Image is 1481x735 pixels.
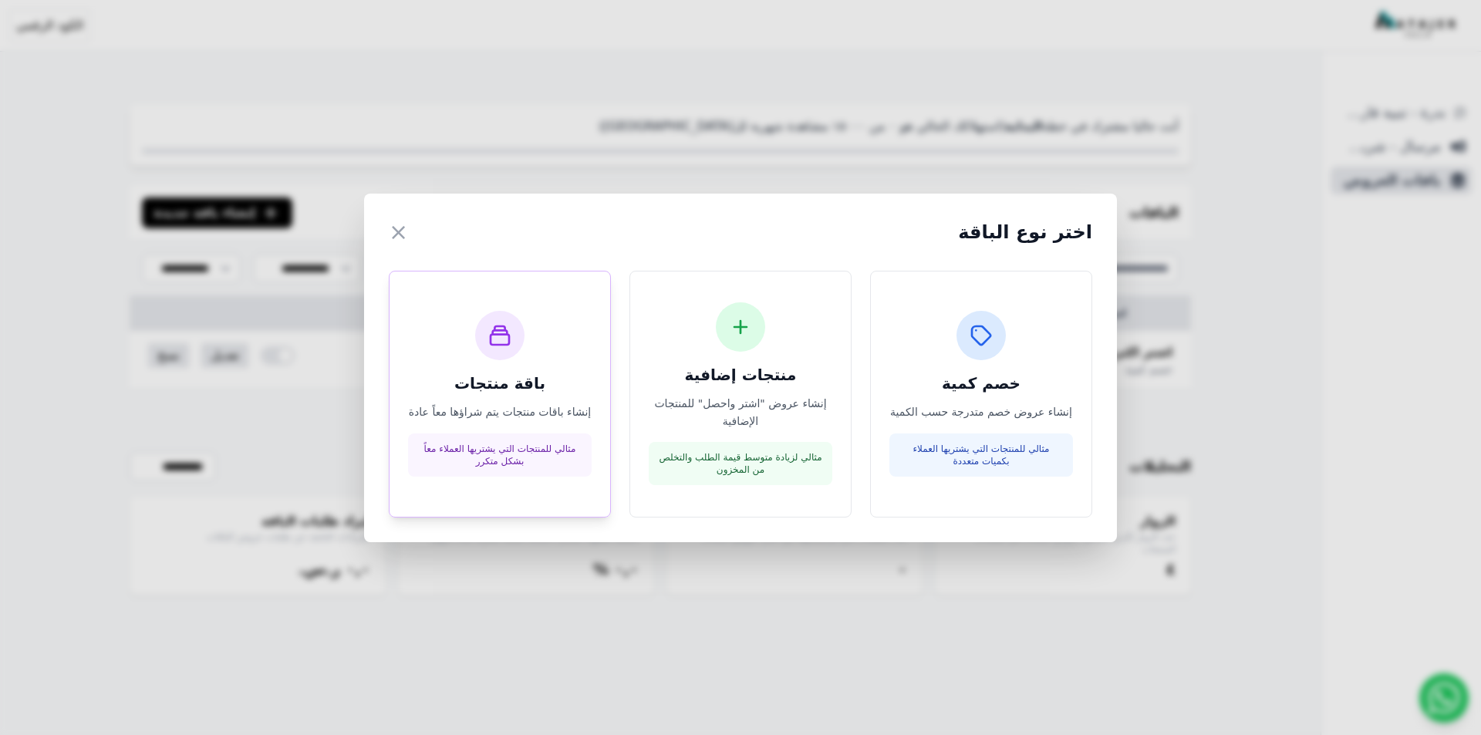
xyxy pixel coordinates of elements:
h3: خصم كمية [889,373,1073,394]
p: مثالي للمنتجات التي يشتريها العملاء معاً بشكل متكرر [417,443,582,467]
h2: اختر نوع الباقة [958,220,1092,244]
p: إنشاء باقات منتجات يتم شراؤها معاً عادة [408,403,592,421]
p: إنشاء عروض خصم متدرجة حسب الكمية [889,403,1073,421]
p: مثالي للمنتجات التي يشتريها العملاء بكميات متعددة [899,443,1064,467]
h3: باقة منتجات [408,373,592,394]
h3: منتجات إضافية [649,364,832,386]
p: مثالي لزيادة متوسط قيمة الطلب والتخلص من المخزون [658,451,823,476]
button: × [389,218,408,246]
p: إنشاء عروض "اشتر واحصل" للمنتجات الإضافية [649,395,832,430]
